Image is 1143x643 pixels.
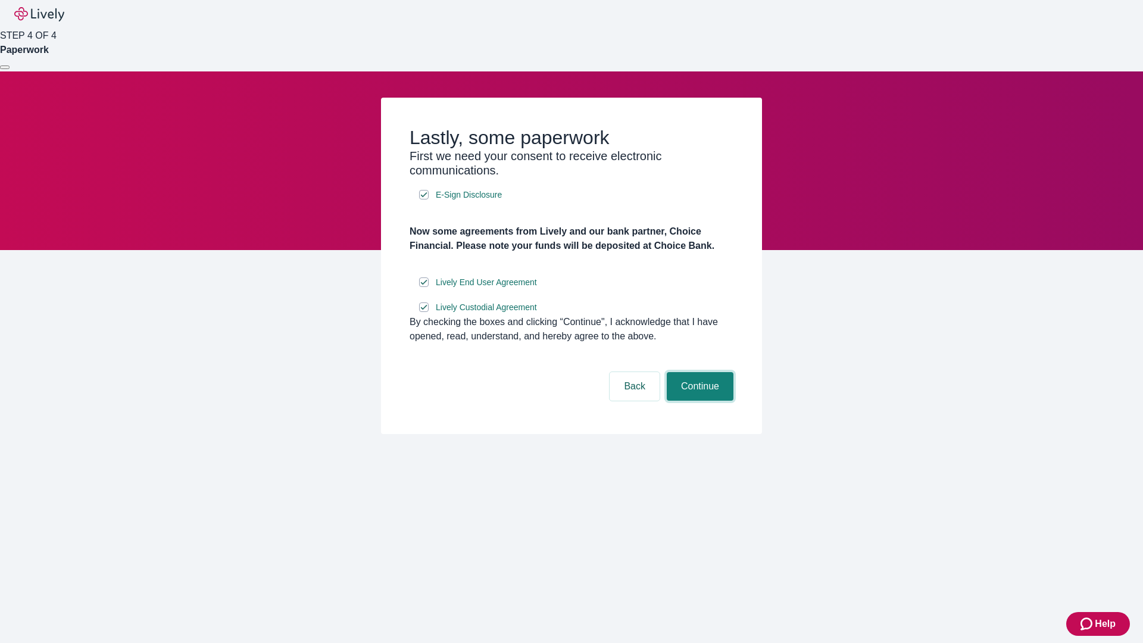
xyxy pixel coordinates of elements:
span: Lively Custodial Agreement [436,301,537,314]
h3: First we need your consent to receive electronic communications. [410,149,733,177]
a: e-sign disclosure document [433,300,539,315]
h4: Now some agreements from Lively and our bank partner, Choice Financial. Please note your funds wi... [410,224,733,253]
img: Lively [14,7,64,21]
a: e-sign disclosure document [433,275,539,290]
svg: Zendesk support icon [1080,617,1095,631]
a: e-sign disclosure document [433,188,504,202]
span: Lively End User Agreement [436,276,537,289]
div: By checking the boxes and clicking “Continue", I acknowledge that I have opened, read, understand... [410,315,733,344]
h2: Lastly, some paperwork [410,126,733,149]
button: Back [610,372,660,401]
span: Help [1095,617,1116,631]
span: E-Sign Disclosure [436,189,502,201]
button: Continue [667,372,733,401]
button: Zendesk support iconHelp [1066,612,1130,636]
